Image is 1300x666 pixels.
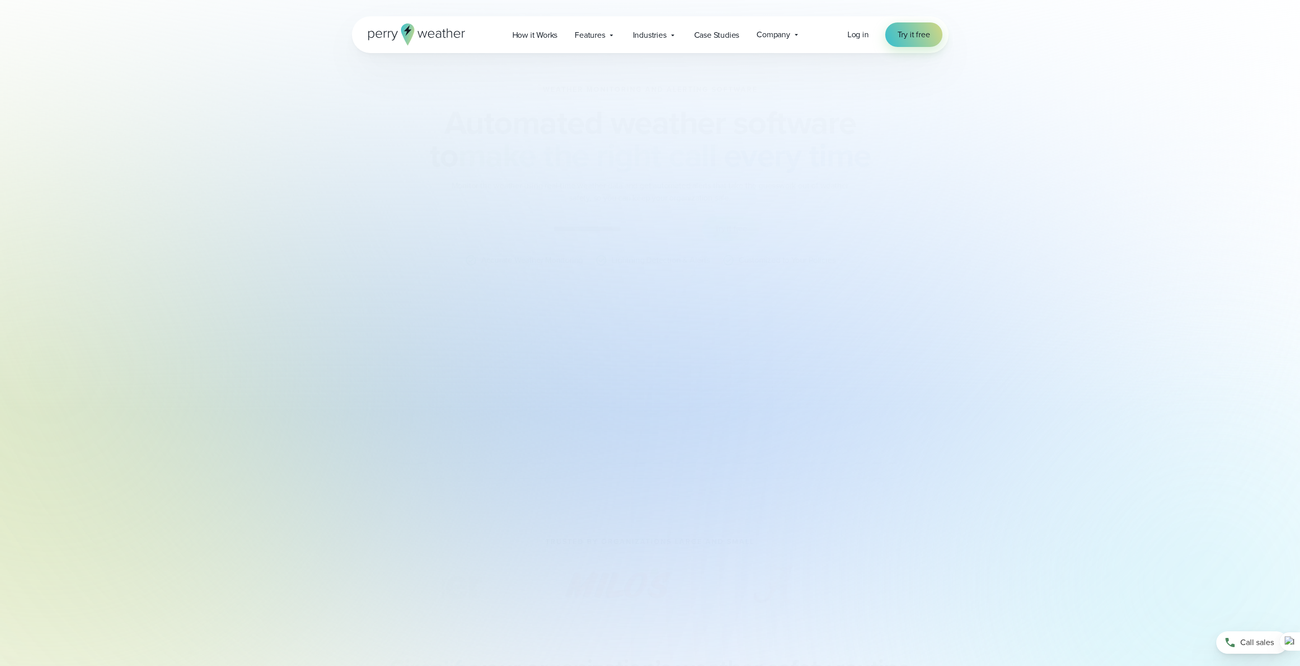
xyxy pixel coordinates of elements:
[504,24,566,45] a: How it Works
[633,29,667,41] span: Industries
[512,29,558,41] span: How it Works
[847,29,869,41] a: Log in
[694,29,740,41] span: Case Studies
[885,22,942,47] a: Try it free
[897,29,930,41] span: Try it free
[757,29,790,41] span: Company
[686,24,748,45] a: Case Studies
[575,29,605,41] span: Features
[1216,631,1288,654] a: Call sales
[1240,636,1274,649] span: Call sales
[847,29,869,40] span: Log in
